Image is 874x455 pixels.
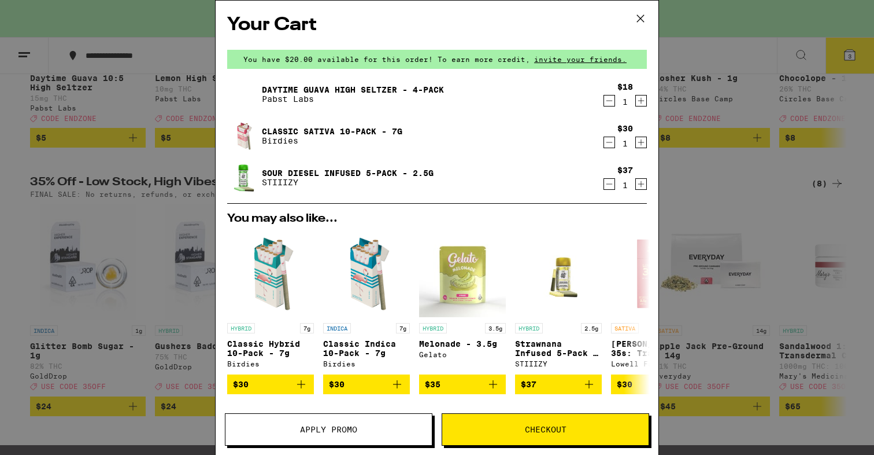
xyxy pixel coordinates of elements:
[227,360,314,368] div: Birdies
[603,178,615,190] button: Decrement
[617,166,633,175] div: $37
[323,323,351,333] p: INDICA
[323,339,410,358] p: Classic Indica 10-Pack - 7g
[485,323,506,333] p: 3.5g
[635,178,647,190] button: Increment
[617,139,633,148] div: 1
[617,124,633,133] div: $30
[419,375,506,394] button: Add to bag
[323,360,410,368] div: Birdies
[225,413,432,446] button: Apply Promo
[262,178,434,187] p: STIIIZY
[419,323,447,333] p: HYBRID
[611,323,639,333] p: SATIVA
[530,56,631,63] span: invite your friends.
[419,351,506,358] div: Gelato
[515,230,602,375] a: Open page for Strawnana Infused 5-Pack - 2.5g from STIIIZY
[521,380,536,389] span: $37
[515,360,602,368] div: STIIIZY
[419,339,506,348] p: Melonade - 3.5g
[227,120,260,152] img: Classic Sativa 10-Pack - 7g
[617,82,633,91] div: $18
[525,425,566,434] span: Checkout
[611,360,698,368] div: Lowell Farms
[227,339,314,358] p: Classic Hybrid 10-Pack - 7g
[425,380,440,389] span: $35
[300,323,314,333] p: 7g
[635,95,647,107] button: Increment
[227,375,314,394] button: Add to bag
[617,380,632,389] span: $30
[611,339,698,358] p: [PERSON_NAME] 35s: Trailblazer 10-Pack - 3.5g
[7,8,83,17] span: Hi. Need any help?
[323,375,410,394] button: Add to bag
[617,181,633,190] div: 1
[262,136,402,145] p: Birdies
[323,230,410,375] a: Open page for Classic Indica 10-Pack - 7g from Birdies
[515,230,602,317] img: STIIIZY - Strawnana Infused 5-Pack - 2.5g
[603,95,615,107] button: Decrement
[227,213,647,225] h2: You may also like...
[227,162,260,194] img: Sour Diesel Infused 5-Pack - 2.5g
[323,230,410,317] img: Birdies - Classic Indica 10-Pack - 7g
[419,230,506,317] img: Gelato - Melonade - 3.5g
[442,413,649,446] button: Checkout
[329,380,345,389] span: $30
[603,137,615,148] button: Decrement
[227,50,647,69] div: You have $20.00 available for this order! To earn more credit,invite your friends.
[617,97,633,107] div: 1
[611,375,698,394] button: Add to bag
[227,230,314,375] a: Open page for Classic Hybrid 10-Pack - 7g from Birdies
[515,323,543,333] p: HYBRID
[227,12,647,38] h2: Your Cart
[611,230,698,375] a: Open page for Lowell 35s: Trailblazer 10-Pack - 3.5g from Lowell Farms
[243,56,530,63] span: You have $20.00 available for this order! To earn more credit,
[396,323,410,333] p: 7g
[262,85,444,94] a: Daytime Guava High Seltzer - 4-pack
[635,137,647,148] button: Increment
[611,230,698,317] img: Lowell Farms - Lowell 35s: Trailblazer 10-Pack - 3.5g
[515,339,602,358] p: Strawnana Infused 5-Pack - 2.5g
[233,380,249,389] span: $30
[227,230,314,317] img: Birdies - Classic Hybrid 10-Pack - 7g
[227,78,260,111] img: Daytime Guava High Seltzer - 4-pack
[262,94,444,104] p: Pabst Labs
[300,425,357,434] span: Apply Promo
[419,230,506,375] a: Open page for Melonade - 3.5g from Gelato
[262,127,402,136] a: Classic Sativa 10-Pack - 7g
[581,323,602,333] p: 2.5g
[262,168,434,178] a: Sour Diesel Infused 5-Pack - 2.5g
[515,375,602,394] button: Add to bag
